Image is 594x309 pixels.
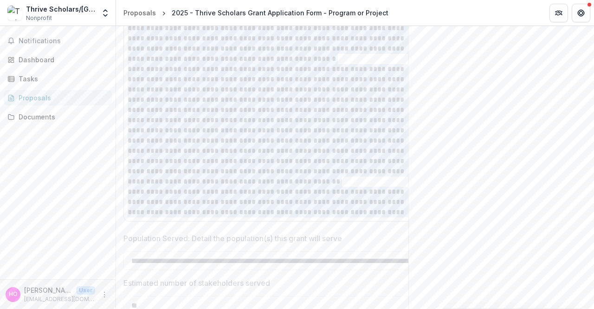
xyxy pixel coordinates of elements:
[76,286,95,295] p: User
[172,8,388,18] div: 2025 - Thrive Scholars Grant Application Form - Program or Project
[99,4,112,22] button: Open entity switcher
[4,52,112,67] a: Dashboard
[26,14,52,22] span: Nonprofit
[24,295,95,303] p: [EMAIL_ADDRESS][DOMAIN_NAME]
[123,277,270,289] p: Estimated number of stakeholders served
[19,74,104,84] div: Tasks
[7,6,22,20] img: Thrive Scholars/Jacksonville
[123,233,342,244] p: Population Served: Detail the population(s) this grant will serve
[123,8,156,18] div: Proposals
[120,6,160,20] a: Proposals
[4,90,112,105] a: Proposals
[19,37,108,45] span: Notifications
[26,4,95,14] div: Thrive Scholars/[GEOGRAPHIC_DATA]
[19,93,104,103] div: Proposals
[19,112,104,122] div: Documents
[19,55,104,65] div: Dashboard
[4,71,112,86] a: Tasks
[24,285,72,295] p: [PERSON_NAME]
[4,109,112,125] a: Documents
[9,291,18,297] div: Hannah Oberholtzer
[4,33,112,48] button: Notifications
[572,4,590,22] button: Get Help
[549,4,568,22] button: Partners
[120,6,392,20] nav: breadcrumb
[99,289,110,300] button: More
